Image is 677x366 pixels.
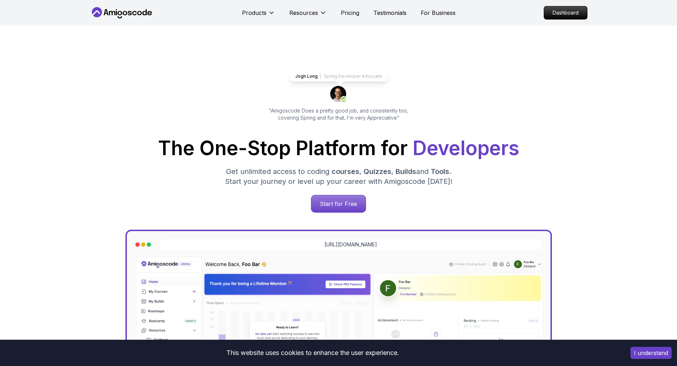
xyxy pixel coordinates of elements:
[330,86,347,103] img: josh long
[242,9,275,23] button: Products
[630,347,672,359] button: Accept cookies
[413,136,519,160] span: Developers
[544,6,587,19] p: Dashboard
[242,9,267,17] p: Products
[96,138,582,158] h1: The One-Stop Platform for
[431,167,449,176] span: Tools
[324,241,377,248] a: [URL][DOMAIN_NAME]
[396,167,416,176] span: Builds
[544,6,587,20] a: Dashboard
[311,195,366,213] a: Start for Free
[332,167,359,176] span: courses
[364,167,391,176] span: Quizzes
[374,9,407,17] a: Testimonials
[421,9,456,17] a: For Business
[324,73,382,79] p: Spring Developer Advocate
[295,73,318,79] p: Jogh Long
[219,166,458,186] p: Get unlimited access to coding , , and . Start your journey or level up your career with Amigosco...
[311,195,366,212] p: Start for Free
[289,9,327,23] button: Resources
[5,345,620,361] div: This website uses cookies to enhance the user experience.
[289,9,318,17] p: Resources
[259,107,418,121] p: "Amigoscode Does a pretty good job, and consistently too, covering Spring and for that, I'm very ...
[341,9,359,17] a: Pricing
